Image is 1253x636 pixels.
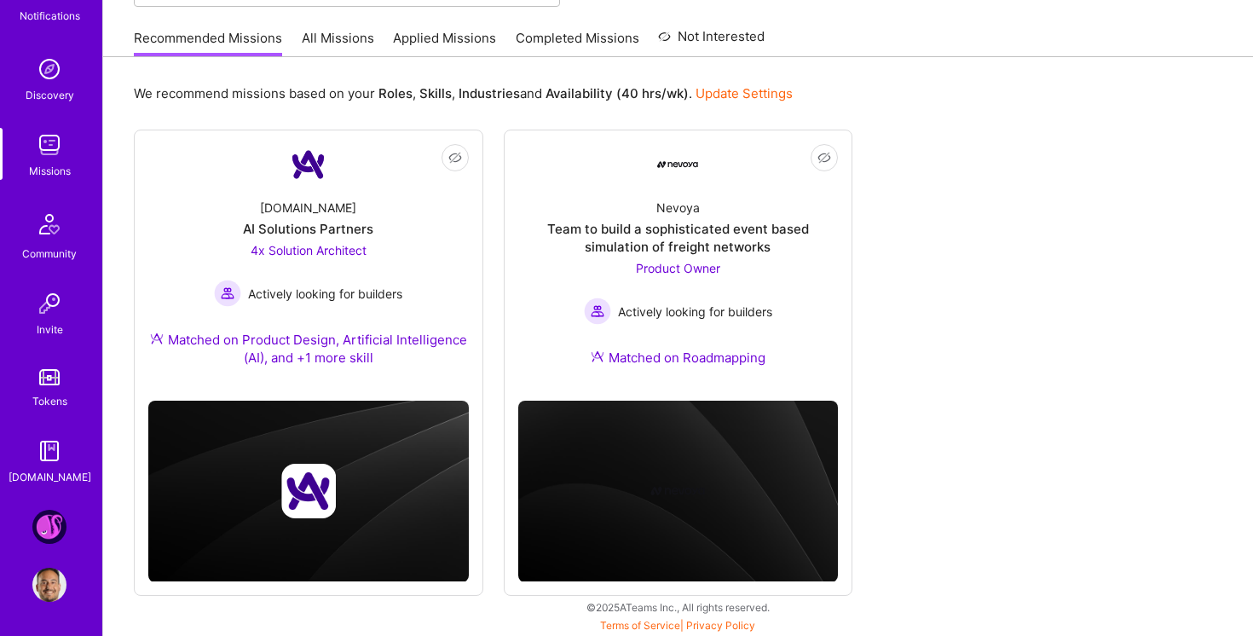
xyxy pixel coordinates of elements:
img: Ateam Purple Icon [150,332,164,345]
img: Actively looking for builders [214,280,241,307]
img: Invite [32,286,66,321]
div: AI Solutions Partners [243,220,373,238]
img: guide book [32,434,66,468]
a: Company LogoNevoyaTeam to build a sophisticated event based simulation of freight networksProduct... [518,144,839,387]
a: Recommended Missions [134,29,282,57]
b: Skills [419,85,452,101]
div: Community [22,245,77,263]
i: icon EyeClosed [817,151,831,165]
a: Kraken: Delivery and Migration Agentic Platform [28,510,71,544]
div: Matched on Product Design, Artificial Intelligence (AI), and +1 more skill [148,331,469,367]
img: Company logo [281,464,336,518]
img: tokens [39,369,60,385]
img: Actively looking for builders [584,298,611,325]
img: Ateam Purple Icon [591,350,604,363]
div: Invite [37,321,63,338]
a: All Missions [302,29,374,57]
img: User Avatar [32,568,66,602]
b: Roles [378,85,413,101]
div: © 2025 ATeams Inc., All rights reserved. [102,586,1253,628]
div: Tokens [32,392,67,410]
img: Company Logo [288,144,329,185]
a: Company Logo[DOMAIN_NAME]AI Solutions Partners4x Solution Architect Actively looking for builders... [148,144,469,387]
a: User Avatar [28,568,71,602]
div: Team to build a sophisticated event based simulation of freight networks [518,220,839,256]
b: Industries [459,85,520,101]
span: Actively looking for builders [618,303,772,321]
i: icon EyeClosed [448,151,462,165]
a: Terms of Service [600,619,680,632]
img: discovery [32,52,66,86]
span: 4x Solution Architect [251,243,367,257]
p: We recommend missions based on your , , and . [134,84,793,102]
div: [DOMAIN_NAME] [9,468,91,486]
img: cover [518,401,839,581]
span: Actively looking for builders [248,285,402,303]
span: | [600,619,755,632]
img: Community [29,204,70,245]
div: Matched on Roadmapping [591,349,765,367]
a: Update Settings [696,85,793,101]
div: [DOMAIN_NAME] [260,199,356,217]
a: Applied Missions [393,29,496,57]
img: Company Logo [657,161,698,168]
div: Notifications [20,7,80,25]
div: Discovery [26,86,74,104]
img: cover [148,401,469,581]
div: Missions [29,162,71,180]
span: Product Owner [636,261,720,275]
a: Completed Missions [516,29,639,57]
a: Not Interested [658,26,765,57]
img: Kraken: Delivery and Migration Agentic Platform [32,510,66,544]
img: teamwork [32,128,66,162]
b: Availability (40 hrs/wk) [546,85,689,101]
div: Nevoya [656,199,700,217]
a: Privacy Policy [686,619,755,632]
img: Company logo [650,464,705,518]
